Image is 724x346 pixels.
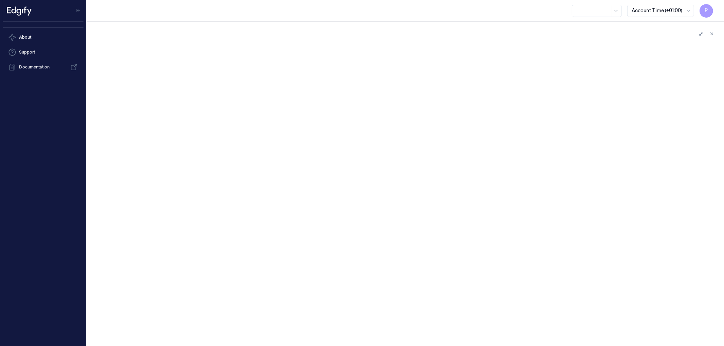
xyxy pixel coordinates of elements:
button: Toggle Navigation [73,5,83,16]
button: P [700,4,713,18]
button: About [3,30,83,44]
a: Documentation [3,60,83,74]
a: Support [3,45,83,59]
